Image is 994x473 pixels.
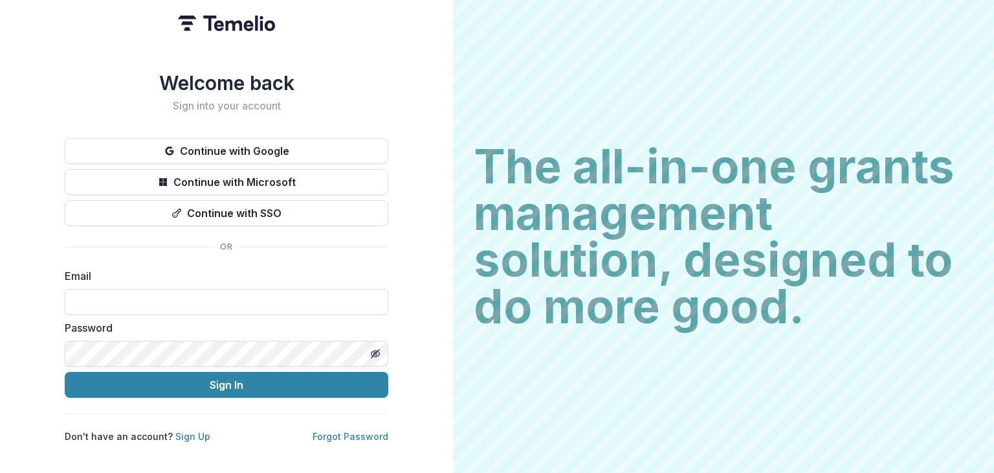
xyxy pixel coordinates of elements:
h1: Welcome back [65,71,388,95]
a: Sign Up [175,431,210,442]
button: Continue with Microsoft [65,169,388,195]
p: Don't have an account? [65,430,210,443]
button: Toggle password visibility [365,343,386,364]
a: Forgot Password [313,431,388,442]
label: Password [65,320,381,336]
img: Temelio [178,16,275,31]
h2: Sign into your account [65,100,388,112]
button: Continue with SSO [65,200,388,226]
label: Email [65,268,381,284]
button: Continue with Google [65,138,388,164]
button: Sign In [65,372,388,398]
